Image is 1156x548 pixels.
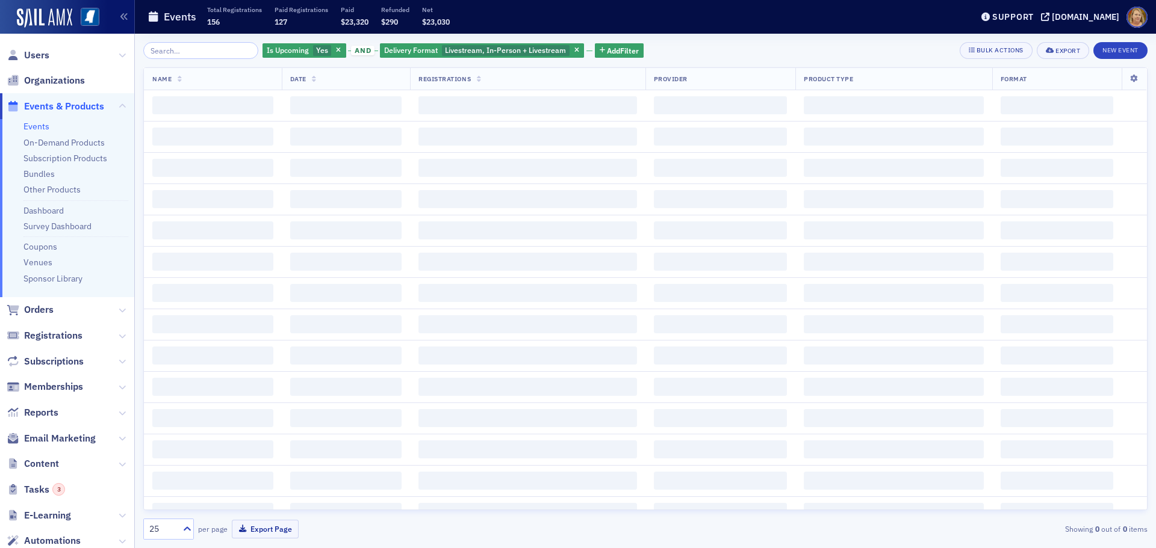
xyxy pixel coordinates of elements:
[804,315,984,333] span: ‌
[290,472,402,490] span: ‌
[290,221,402,239] span: ‌
[654,409,787,427] span: ‌
[654,440,787,458] span: ‌
[275,17,287,26] span: 127
[23,241,57,252] a: Coupons
[351,46,374,55] span: and
[7,483,65,496] a: Tasks3
[17,8,72,28] img: SailAMX
[23,273,82,284] a: Sponsor Library
[654,503,787,521] span: ‌
[654,75,688,83] span: Provider
[1001,378,1113,396] span: ‌
[24,303,54,316] span: Orders
[232,520,299,538] button: Export Page
[24,329,82,342] span: Registrations
[290,128,402,146] span: ‌
[24,432,96,445] span: Email Marketing
[152,159,273,177] span: ‌
[275,5,328,14] p: Paid Registrations
[418,284,637,302] span: ‌
[654,284,787,302] span: ‌
[1126,7,1148,28] span: Profile
[52,483,65,496] div: 3
[418,503,637,521] span: ‌
[418,128,637,146] span: ‌
[1001,284,1113,302] span: ‌
[24,406,58,419] span: Reports
[149,523,176,535] div: 25
[1037,42,1089,59] button: Export
[290,159,402,177] span: ‌
[804,284,984,302] span: ‌
[290,378,402,396] span: ‌
[152,190,273,208] span: ‌
[72,8,99,28] a: View Homepage
[804,378,984,396] span: ‌
[152,346,273,365] span: ‌
[418,96,637,114] span: ‌
[804,472,984,490] span: ‌
[24,100,104,113] span: Events & Products
[152,253,273,271] span: ‌
[290,346,402,365] span: ‌
[1001,159,1113,177] span: ‌
[24,380,83,393] span: Memberships
[348,46,378,55] button: and
[152,409,273,427] span: ‌
[595,43,644,58] button: AddFilter
[7,100,104,113] a: Events & Products
[418,315,637,333] span: ‌
[290,440,402,458] span: ‌
[23,205,64,216] a: Dashboard
[418,409,637,427] span: ‌
[7,534,81,547] a: Automations
[152,284,273,302] span: ‌
[1001,128,1113,146] span: ‌
[654,128,787,146] span: ‌
[418,346,637,365] span: ‌
[290,190,402,208] span: ‌
[152,96,273,114] span: ‌
[418,159,637,177] span: ‌
[821,523,1148,534] div: Showing out of items
[1001,503,1113,521] span: ‌
[23,153,107,164] a: Subscription Products
[24,509,71,522] span: E-Learning
[804,96,984,114] span: ‌
[7,355,84,368] a: Subscriptions
[7,303,54,316] a: Orders
[152,128,273,146] span: ‌
[7,406,58,419] a: Reports
[341,5,368,14] p: Paid
[1001,440,1113,458] span: ‌
[804,253,984,271] span: ‌
[1120,523,1129,534] strong: 0
[1001,409,1113,427] span: ‌
[290,409,402,427] span: ‌
[422,5,450,14] p: Net
[1041,13,1123,21] button: [DOMAIN_NAME]
[152,440,273,458] span: ‌
[316,45,328,55] span: Yes
[804,159,984,177] span: ‌
[960,42,1033,59] button: Bulk Actions
[654,315,787,333] span: ‌
[1001,221,1113,239] span: ‌
[1001,472,1113,490] span: ‌
[290,96,402,114] span: ‌
[654,346,787,365] span: ‌
[152,221,273,239] span: ‌
[804,503,984,521] span: ‌
[804,221,984,239] span: ‌
[81,8,99,26] img: SailAMX
[418,378,637,396] span: ‌
[24,483,65,496] span: Tasks
[290,284,402,302] span: ‌
[1055,48,1080,54] div: Export
[290,253,402,271] span: ‌
[7,329,82,342] a: Registrations
[207,5,262,14] p: Total Registrations
[804,409,984,427] span: ‌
